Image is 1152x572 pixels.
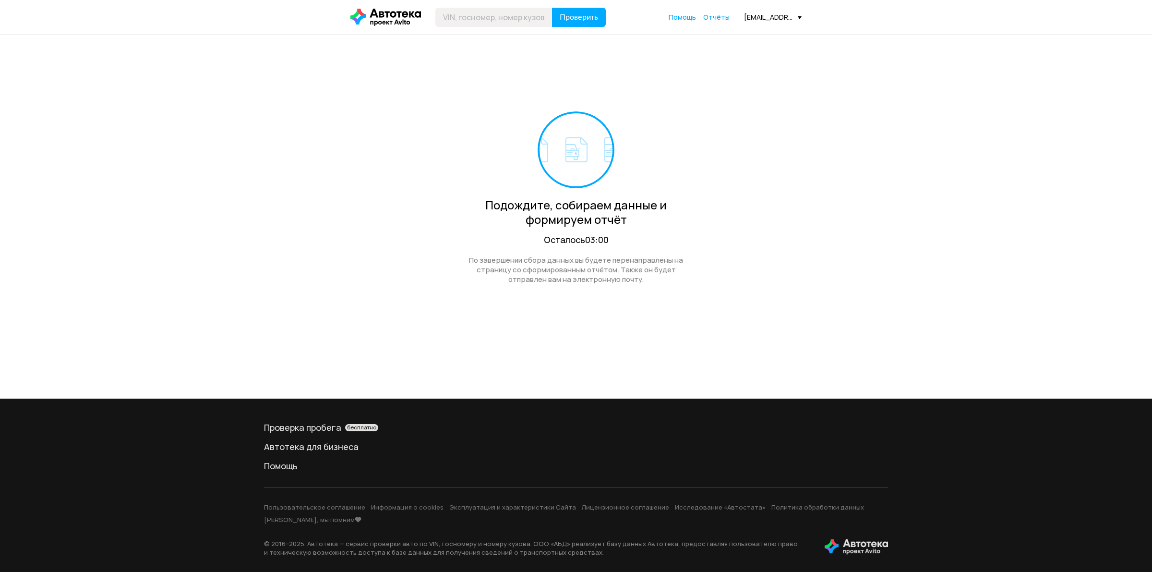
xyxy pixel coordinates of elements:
div: По завершении сбора данных вы будете перенаправлены на страницу со сформированным отчётом. Также ... [458,256,694,284]
a: Информация о cookies [371,503,444,511]
p: © 2016– 2025 . Автотека — сервис проверки авто по VIN, госномеру и номеру кузова. ООО «АБД» реали... [264,539,809,557]
a: Автотека для бизнеса [264,441,888,452]
button: Проверить [552,8,606,27]
div: Осталось 03:00 [458,234,694,246]
a: Политика обработки данных [771,503,864,511]
a: Отчёты [703,12,730,22]
div: Проверка пробега [264,422,888,433]
a: [PERSON_NAME], мы помним [264,515,361,524]
div: Подождите, собираем данные и формируем отчёт [458,198,694,227]
a: Пользовательское соглашение [264,503,365,511]
a: Проверка пробегабесплатно [264,422,888,433]
a: Лицензионное соглашение [582,503,669,511]
a: Эксплуатация и характеристики Сайта [449,503,576,511]
a: Помощь [669,12,696,22]
span: бесплатно [347,424,376,431]
a: Исследование «Автостата» [675,503,766,511]
span: Проверить [560,13,598,21]
img: tWS6KzJlK1XUpy65r7uaHVIs4JI6Dha8Nraz9T2hA03BhoCc4MtbvZCxBLwJIh+mQSIAkLBJpqMoKVdP8sONaFJLCz6I0+pu7... [825,539,888,555]
input: VIN, госномер, номер кузова [435,8,552,27]
div: [EMAIL_ADDRESS][DOMAIN_NAME] [744,12,802,22]
a: Помощь [264,460,888,472]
